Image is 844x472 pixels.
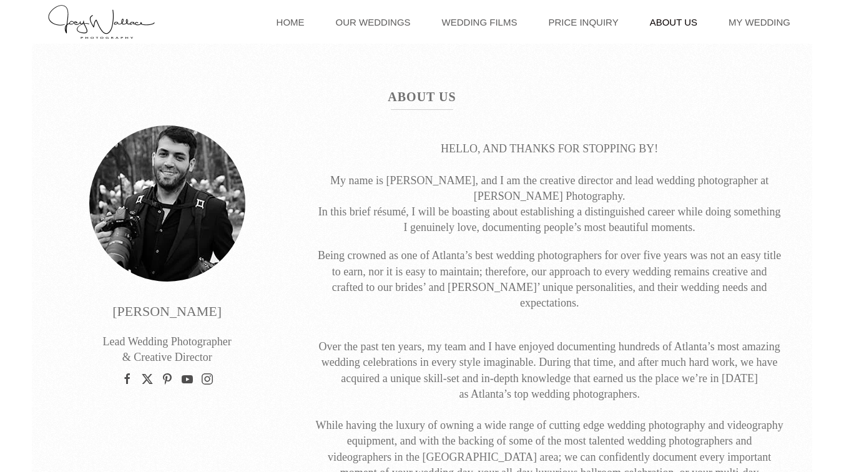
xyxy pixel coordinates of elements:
[388,90,456,104] strong: About Us
[47,302,287,322] p: [PERSON_NAME]
[315,141,783,235] p: HELLO, AND THANKS FOR STOPPING BY! My name is [PERSON_NAME], and I am the creative director and l...
[315,248,783,311] p: Being crowned as one of Atlanta’s best wedding photographers for over five years was not an easy ...
[89,125,245,282] img: Joey Wallace Atlanta Wedding Photographer
[47,334,287,365] p: Lead Wedding Photographer & Creative Director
